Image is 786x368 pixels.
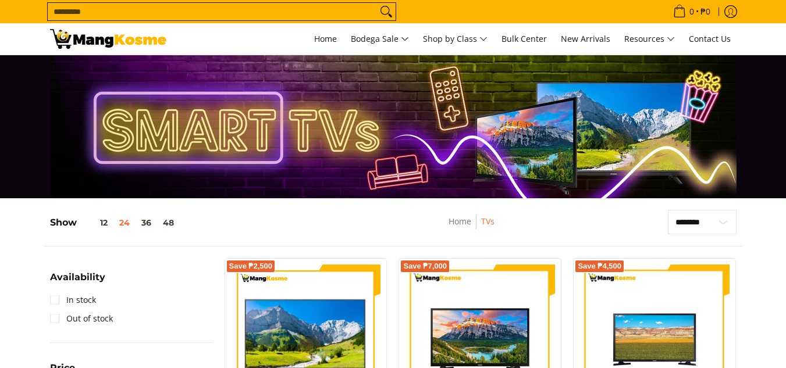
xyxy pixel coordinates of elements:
img: TVs - Premium Television Brands l Mang Kosme [50,29,166,49]
span: Bodega Sale [351,32,409,47]
a: Shop by Class [417,23,493,55]
span: Save ₱2,500 [229,263,273,270]
span: Resources [624,32,675,47]
span: Bulk Center [502,33,547,44]
button: Search [377,3,396,20]
span: 0 [688,8,696,16]
a: Bulk Center [496,23,553,55]
a: Resources [618,23,681,55]
span: • [670,5,714,18]
span: Home [314,33,337,44]
nav: Main Menu [178,23,737,55]
a: New Arrivals [555,23,616,55]
a: TVs [481,216,495,227]
span: ₱0 [699,8,712,16]
a: Bodega Sale [345,23,415,55]
h5: Show [50,217,180,228]
a: Out of stock [50,309,113,328]
button: 24 [113,218,136,227]
span: Save ₱7,000 [403,263,447,270]
span: Availability [50,273,105,282]
a: In stock [50,291,96,309]
span: Contact Us [689,33,731,44]
button: 12 [77,218,113,227]
span: Shop by Class [423,32,488,47]
span: Save ₱4,500 [578,263,621,270]
a: Contact Us [683,23,737,55]
a: Home [308,23,343,55]
span: New Arrivals [561,33,610,44]
nav: Breadcrumbs [383,215,560,241]
button: 36 [136,218,157,227]
summary: Open [50,273,105,291]
button: 48 [157,218,180,227]
a: Home [449,216,471,227]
